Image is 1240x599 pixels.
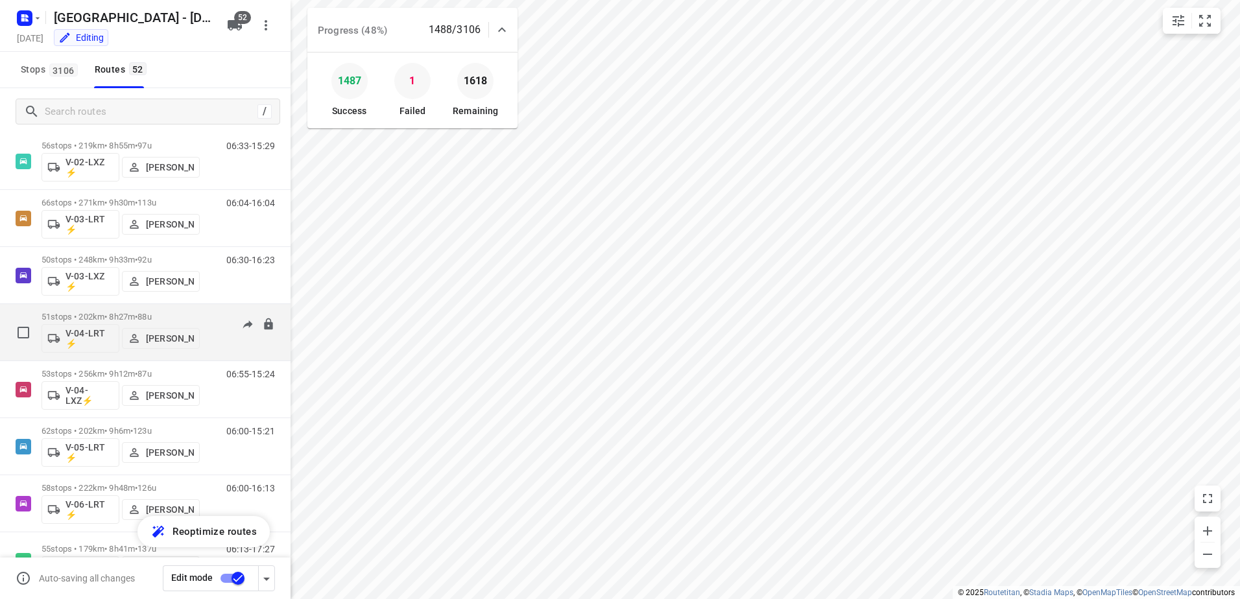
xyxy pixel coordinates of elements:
[135,141,137,150] span: •
[122,271,200,292] button: [PERSON_NAME]
[958,588,1235,597] li: © 2025 , © , © © contributors
[39,573,135,583] p: Auto-saving all changes
[45,102,257,122] input: Search routes
[66,271,113,292] p: V-03-LXZ ⚡
[137,483,156,493] span: 126u
[453,104,498,118] p: Remaining
[253,12,279,38] button: More
[399,104,426,118] p: Failed
[42,141,200,150] p: 56 stops • 219km • 8h55m
[66,499,113,520] p: V-06-LRT ⚡
[222,12,248,38] button: 52
[234,11,251,24] span: 52
[226,426,275,436] p: 06:00-15:21
[464,71,487,91] p: 1618
[135,255,137,264] span: •
[137,544,156,554] span: 137u
[226,141,275,151] p: 06:33-15:29
[42,210,119,239] button: V-03-LRT ⚡
[137,369,151,379] span: 87u
[135,544,137,554] span: •
[122,385,200,406] button: [PERSON_NAME]
[1192,8,1218,34] button: Fit zoom
[42,153,119,182] button: V-02-LXZ ⚡
[66,442,113,463] p: V-05-LRT ⚡
[146,447,194,458] p: [PERSON_NAME]
[137,312,151,322] span: 88u
[122,442,200,463] button: [PERSON_NAME]
[146,504,194,515] p: [PERSON_NAME]
[49,64,78,76] span: 3106
[226,198,275,208] p: 06:04-16:04
[21,62,82,78] span: Stops
[42,544,200,554] p: 55 stops • 179km • 8h41m
[137,255,151,264] span: 92u
[95,62,150,78] div: Routes
[122,499,200,520] button: [PERSON_NAME]
[1138,588,1192,597] a: OpenStreetMap
[42,426,200,436] p: 62 stops • 202km • 9h6m
[307,8,518,52] div: Progress (48%)1488/3106
[66,328,113,349] p: V-04-LRT ⚡
[318,25,387,36] span: Progress (48%)
[135,369,137,379] span: •
[146,276,194,287] p: [PERSON_NAME]
[332,104,366,118] p: Success
[146,219,194,229] p: [PERSON_NAME]
[1163,8,1221,34] div: small contained button group
[42,438,119,467] button: V-05-LRT ⚡
[338,71,361,91] p: 1487
[257,104,272,119] div: /
[135,312,137,322] span: •
[226,483,275,493] p: 06:00-16:13
[173,523,257,540] span: Reoptimize routes
[135,483,137,493] span: •
[226,255,275,265] p: 06:30-16:23
[262,318,275,333] button: Lock route
[1082,588,1132,597] a: OpenMapTiles
[66,214,113,235] p: V-03-LRT ⚡
[226,369,275,379] p: 06:55-15:24
[42,255,200,264] p: 50 stops • 248km • 9h33m
[42,495,119,524] button: V-06-LRT ⚡
[259,570,274,586] div: Driver app settings
[1029,588,1073,597] a: Stadia Maps
[10,320,36,346] span: Select
[409,71,415,91] p: 1
[42,312,200,322] p: 51 stops • 202km • 8h27m
[429,22,481,38] p: 1488/3106
[42,483,200,493] p: 58 stops • 222km • 9h48m
[146,162,194,172] p: [PERSON_NAME]
[171,572,213,583] span: Edit mode
[1165,8,1191,34] button: Map settings
[42,324,119,353] button: V-04-LRT ⚡
[66,157,113,178] p: V-02-LXZ ⚡
[133,426,152,436] span: 123u
[146,333,194,344] p: [PERSON_NAME]
[122,328,200,349] button: [PERSON_NAME]
[226,544,275,554] p: 06:13-17:27
[137,141,151,150] span: 97u
[122,214,200,235] button: [PERSON_NAME]
[984,588,1020,597] a: Routetitan
[135,198,137,207] span: •
[42,267,119,296] button: V-03-LXZ ⚡
[12,30,49,45] h5: Project date
[66,385,113,406] p: V-04-LXZ⚡
[58,31,104,44] div: You are currently in edit mode.
[42,369,200,379] p: 53 stops • 256km • 9h12m
[129,62,147,75] span: 52
[42,198,200,207] p: 66 stops • 271km • 9h30m
[235,312,261,338] button: Send to driver
[137,198,156,207] span: 113u
[122,157,200,178] button: [PERSON_NAME]
[146,390,194,401] p: [PERSON_NAME]
[42,381,119,410] button: V-04-LXZ⚡
[130,426,133,436] span: •
[137,516,270,547] button: Reoptimize routes
[49,7,217,28] h5: Rename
